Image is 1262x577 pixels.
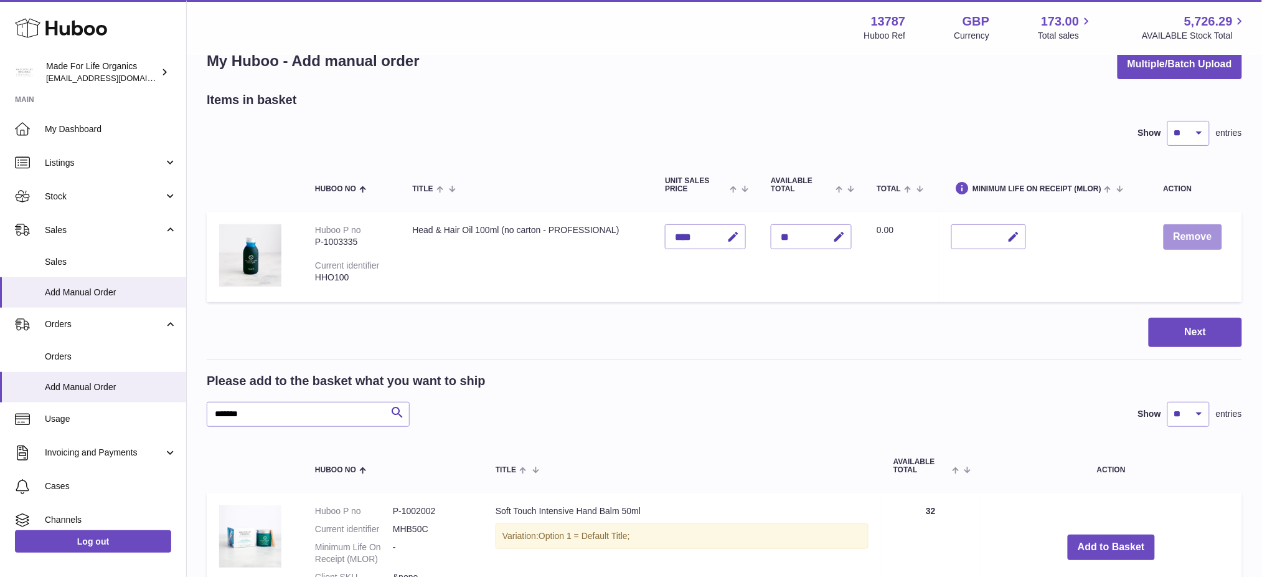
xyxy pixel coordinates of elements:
a: 173.00 Total sales [1038,13,1093,42]
span: Add Manual Order [45,381,177,393]
div: Made For Life Organics [46,60,158,84]
dt: Minimum Life On Receipt (MLOR) [315,541,393,565]
span: Total sales [1038,30,1093,42]
span: Channels [45,514,177,526]
img: internalAdmin-13787@internal.huboo.com [15,63,34,82]
span: Stock [45,191,164,203]
div: Currency [954,30,990,42]
span: Orders [45,351,177,363]
a: Log out [15,530,171,553]
button: Add to Basket [1068,535,1155,560]
span: Usage [45,413,177,425]
span: 5,726.29 [1184,13,1233,30]
span: Invoicing and Payments [45,447,164,459]
span: Cases [45,480,177,492]
span: Add Manual Order [45,287,177,298]
span: My Dashboard [45,123,177,135]
strong: 13787 [871,13,906,30]
div: Huboo Ref [864,30,906,42]
a: 5,726.29 AVAILABLE Stock Total [1142,13,1247,42]
strong: GBP [963,13,989,30]
span: Sales [45,224,164,236]
dd: - [393,541,471,565]
span: Listings [45,157,164,169]
span: AVAILABLE Stock Total [1142,30,1247,42]
span: 173.00 [1041,13,1079,30]
span: Orders [45,318,164,330]
span: [EMAIL_ADDRESS][DOMAIN_NAME] [46,73,183,83]
span: Sales [45,256,177,268]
